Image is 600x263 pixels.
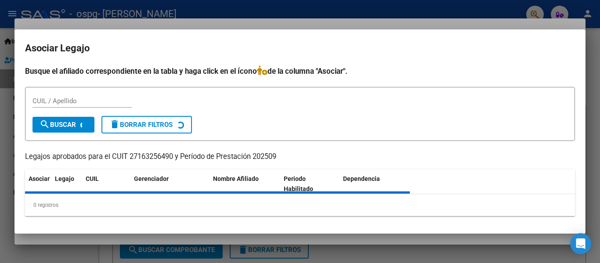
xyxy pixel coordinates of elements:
span: Legajo [55,175,74,182]
h2: Asociar Legajo [25,40,575,57]
h4: Busque el afiliado correspondiente en la tabla y haga click en el ícono de la columna "Asociar". [25,65,575,77]
button: Borrar Filtros [101,116,192,133]
span: Gerenciador [134,175,169,182]
button: Buscar [33,117,94,133]
span: Asociar [29,175,50,182]
span: Periodo Habilitado [284,175,313,192]
datatable-header-cell: Gerenciador [130,169,210,198]
span: Borrar Filtros [109,121,173,129]
datatable-header-cell: Nombre Afiliado [210,169,280,198]
datatable-header-cell: Legajo [51,169,82,198]
mat-icon: delete [109,119,120,130]
datatable-header-cell: Dependencia [340,169,410,198]
datatable-header-cell: CUIL [82,169,130,198]
span: Buscar [40,121,76,129]
datatable-header-cell: Periodo Habilitado [280,169,340,198]
div: 0 registros [25,194,575,216]
span: Nombre Afiliado [213,175,259,182]
datatable-header-cell: Asociar [25,169,51,198]
p: Legajos aprobados para el CUIT 27163256490 y Período de Prestación 202509 [25,151,575,162]
mat-icon: search [40,119,50,130]
span: Dependencia [343,175,380,182]
span: CUIL [86,175,99,182]
div: Open Intercom Messenger [570,233,591,254]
